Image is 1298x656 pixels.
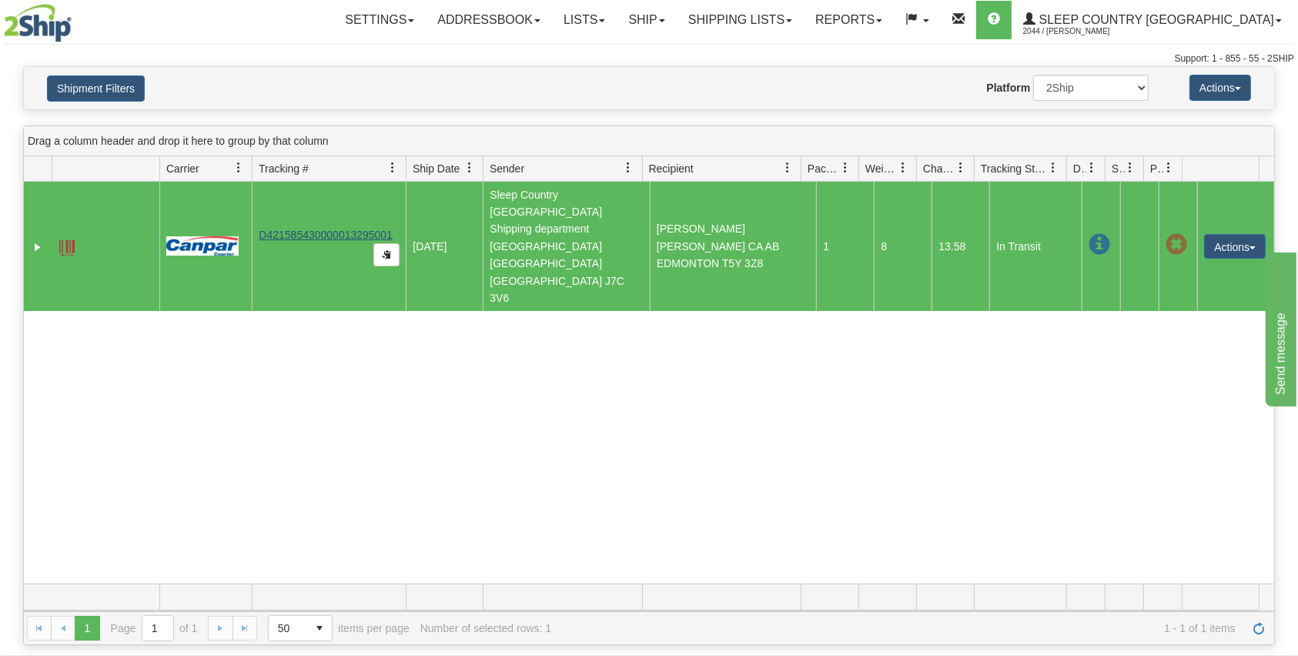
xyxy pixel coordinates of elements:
[923,161,955,176] span: Charge
[649,161,694,176] span: Recipient
[1204,234,1266,259] button: Actions
[259,161,309,176] span: Tracking #
[804,1,894,39] a: Reports
[490,161,524,176] span: Sender
[307,616,332,641] span: select
[562,622,1236,634] span: 1 - 1 of 1 items
[12,9,142,28] div: Send message
[552,1,617,39] a: Lists
[30,239,45,255] a: Expand
[111,615,198,641] span: Page of 1
[948,155,974,181] a: Charge filter column settings
[1089,234,1110,256] span: In Transit
[4,52,1294,65] div: Support: 1 - 855 - 55 - 2SHIP
[226,155,252,181] a: Carrier filter column settings
[1040,155,1066,181] a: Tracking Status filter column settings
[1166,234,1187,256] span: Pickup Not Assigned
[1023,24,1139,39] span: 2044 / [PERSON_NAME]
[166,161,199,176] span: Carrier
[278,621,298,636] span: 50
[24,126,1274,156] div: grid grouping header
[1079,155,1105,181] a: Delivery Status filter column settings
[1112,161,1125,176] span: Shipment Issues
[617,1,676,39] a: Ship
[333,1,426,39] a: Settings
[420,622,551,634] div: Number of selected rows: 1
[166,236,239,256] img: 14 - Canpar
[413,161,460,176] span: Ship Date
[268,615,333,641] span: Page sizes drop down
[483,182,650,311] td: Sleep Country [GEOGRAPHIC_DATA] Shipping department [GEOGRAPHIC_DATA] [GEOGRAPHIC_DATA] [GEOGRAPH...
[1246,616,1271,641] a: Refresh
[986,80,1030,95] label: Platform
[4,4,72,42] img: logo2044.jpg
[142,616,173,641] input: Page 1
[1035,13,1274,26] span: Sleep Country [GEOGRAPHIC_DATA]
[865,161,898,176] span: Weight
[373,243,400,266] button: Copy to clipboard
[426,1,552,39] a: Addressbook
[1117,155,1143,181] a: Shipment Issues filter column settings
[989,182,1082,311] td: In Transit
[259,229,393,241] a: D421585430000013295001
[59,233,75,258] a: Label
[932,182,989,311] td: 13.58
[380,155,406,181] a: Tracking # filter column settings
[406,182,483,311] td: [DATE]
[650,182,817,311] td: [PERSON_NAME] [PERSON_NAME] CA AB EDMONTON T5Y 3Z8
[1012,1,1293,39] a: Sleep Country [GEOGRAPHIC_DATA] 2044 / [PERSON_NAME]
[268,615,410,641] span: items per page
[75,616,99,641] span: Page 1
[47,75,145,102] button: Shipment Filters
[808,161,840,176] span: Packages
[816,182,874,311] td: 1
[890,155,916,181] a: Weight filter column settings
[457,155,483,181] a: Ship Date filter column settings
[832,155,858,181] a: Packages filter column settings
[774,155,801,181] a: Recipient filter column settings
[1263,249,1296,407] iframe: chat widget
[1073,161,1086,176] span: Delivery Status
[1150,161,1163,176] span: Pickup Status
[981,161,1048,176] span: Tracking Status
[1189,75,1251,101] button: Actions
[874,182,932,311] td: 8
[677,1,804,39] a: Shipping lists
[1156,155,1182,181] a: Pickup Status filter column settings
[616,155,642,181] a: Sender filter column settings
